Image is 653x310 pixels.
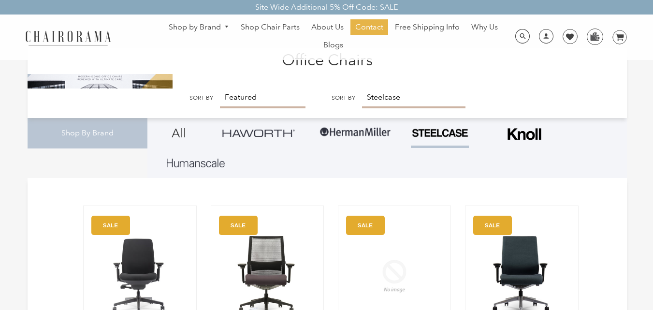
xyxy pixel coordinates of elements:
img: WhatsApp_Image_2024-07-12_at_16.23.01.webp [587,29,602,44]
img: Frame_4.png [505,122,544,147]
nav: DesktopNavigation [158,19,509,55]
span: Blogs [323,40,343,50]
img: chairorama [20,29,116,46]
label: Sort by [189,94,213,102]
a: Contact [350,19,388,35]
img: Group_4be16a4b-c81a-4a6e-a540-764d0a8faf6e.png [222,129,295,136]
a: Why Us [466,19,503,35]
div: Shop By Brand [28,118,147,148]
a: About Us [306,19,348,35]
a: All [155,118,203,148]
span: About Us [311,22,344,32]
label: Sort by [332,94,355,102]
text: SALE [485,222,500,228]
img: Group-1.png [319,118,392,147]
a: Blogs [319,37,348,53]
span: Free Shipping Info [395,22,460,32]
text: SALE [230,222,245,228]
img: Layer_1_1.png [167,159,225,167]
span: Why Us [471,22,498,32]
a: Shop by Brand [164,20,234,35]
img: PHOTO-2024-07-09-00-53-10-removebg-preview.png [411,128,469,138]
text: SALE [358,222,373,228]
a: Free Shipping Info [390,19,464,35]
span: Contact [355,22,383,32]
a: Shop Chair Parts [236,19,305,35]
span: Shop Chair Parts [241,22,300,32]
text: SALE [103,222,118,228]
